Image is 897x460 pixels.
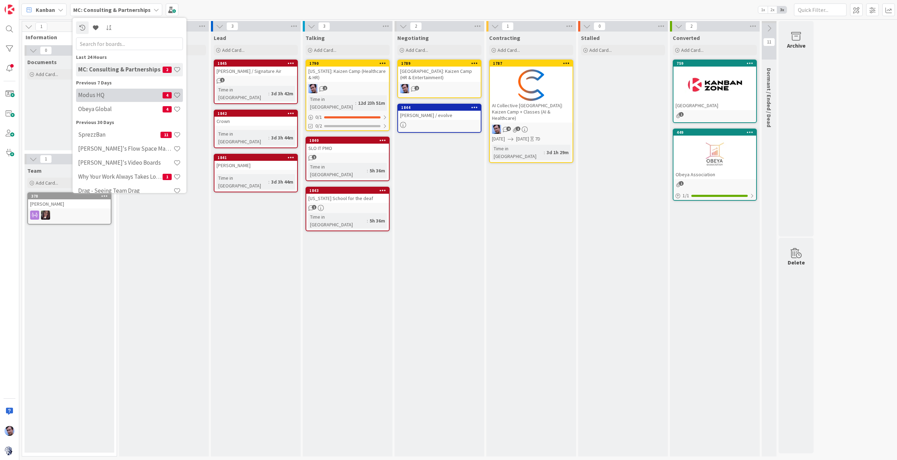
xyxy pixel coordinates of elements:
span: 0/2 [315,122,322,130]
div: 5h 36m [368,217,387,225]
span: 1 [679,181,684,186]
span: 2x [768,6,777,13]
div: TD [28,211,111,220]
h4: MC: Consulting & Partnerships [78,66,163,73]
span: 0 [594,22,605,30]
div: 449Obeya Association [673,129,756,179]
div: 3d 3h 42m [269,90,295,97]
span: Add Card... [36,71,58,77]
h4: SprezzBan [78,131,160,138]
span: 11 [763,38,775,46]
div: 378 [31,194,111,199]
div: 1842 [218,111,297,116]
div: 1841[PERSON_NAME] [214,155,297,170]
div: 378[PERSON_NAME] [28,193,111,208]
span: : [367,217,368,225]
span: Talking [306,34,325,41]
div: 12d 23h 51m [356,99,387,107]
span: Dormant / Ended / Dead [766,68,773,127]
span: 4 [506,126,511,131]
a: 1789[GEOGRAPHIC_DATA]: Kaizen Camp (HR & Entertainment)JB [397,60,481,98]
span: 1 [679,112,684,117]
div: 3d 3h 44m [269,134,295,142]
span: Information [26,34,108,41]
span: Lead [214,34,226,41]
span: Add Card... [498,47,520,53]
span: 2 [410,22,422,30]
span: Add Card... [406,47,428,53]
div: AI Collective [GEOGRAPHIC_DATA]: Kaizen Camp + Classes (AI & Healthcare) [490,101,573,123]
span: 1x [758,6,768,13]
div: 759 [673,60,756,67]
span: 2 [685,22,697,30]
span: 1 [40,155,52,163]
div: Last 24 Hours [76,54,183,61]
h4: [PERSON_NAME]'s Video Boards [78,159,173,166]
span: Add Card... [222,47,245,53]
a: 1841[PERSON_NAME]Time in [GEOGRAPHIC_DATA]:3d 3h 44m [214,154,298,192]
a: 1844[PERSON_NAME] / evolve [397,104,481,133]
img: TD [41,211,50,220]
div: JB [306,84,389,93]
div: 1790 [306,60,389,67]
div: 1787 [493,61,573,66]
div: 378 [28,193,111,199]
img: Visit kanbanzone.com [5,5,14,14]
a: 1787AI Collective [GEOGRAPHIC_DATA]: Kaizen Camp + Classes (AI & Healthcare)JB[DATE][DATE]7DTime ... [489,60,573,163]
div: Time in [GEOGRAPHIC_DATA] [492,145,544,160]
div: [GEOGRAPHIC_DATA] [673,101,756,110]
span: 3x [777,6,787,13]
a: 1842CrownTime in [GEOGRAPHIC_DATA]:3d 3h 44m [214,110,298,148]
div: 1844 [398,104,481,111]
div: 1787 [490,60,573,67]
h4: Modus HQ [78,91,163,98]
span: 11 [160,132,172,138]
span: Add Card... [36,180,58,186]
div: 1789 [398,60,481,67]
a: 1840SLO IT PMOTime in [GEOGRAPHIC_DATA]:5h 36m [306,137,390,181]
div: 759[GEOGRAPHIC_DATA] [673,60,756,110]
span: Team [27,167,42,174]
img: JB [5,426,14,436]
span: 0 [40,46,52,55]
div: Crown [214,117,297,126]
span: 4 [163,92,172,98]
div: 1/1 [673,191,756,200]
span: Add Card... [314,47,336,53]
div: 1843[US_STATE] School for the deaf [306,187,389,203]
div: [US_STATE] School for the deaf [306,194,389,203]
div: 759 [677,61,756,66]
div: 1844 [401,105,481,110]
div: 1842 [214,110,297,117]
span: : [268,178,269,186]
div: 1790 [309,61,389,66]
div: Delete [788,258,805,267]
div: 0/1 [306,113,389,122]
div: Obeya Association [673,170,756,179]
span: Stalled [581,34,600,41]
div: Time in [GEOGRAPHIC_DATA] [308,213,367,228]
div: 1789[GEOGRAPHIC_DATA]: Kaizen Camp (HR & Entertainment) [398,60,481,82]
div: 1845[PERSON_NAME] / Signature Air [214,60,297,76]
div: 1841 [214,155,297,161]
span: 1 [35,22,47,31]
div: 1843 [309,188,389,193]
div: 1840 [309,138,389,143]
span: Add Card... [589,47,612,53]
input: Search for boards... [76,37,183,50]
b: MC: Consulting & Partnerships [73,6,151,13]
span: 1 [312,205,316,210]
div: JB [398,84,481,93]
div: 3d 3h 44m [269,178,295,186]
div: 3d 1h 29m [545,149,570,156]
h4: Why Your Work Always Takes Longer Than You Expect [78,173,163,180]
div: 1787AI Collective [GEOGRAPHIC_DATA]: Kaizen Camp + Classes (AI & Healthcare) [490,60,573,123]
input: Quick Filter... [794,4,847,16]
div: 1840SLO IT PMO [306,137,389,153]
h4: [PERSON_NAME]'s Flow Space Mapping [78,145,173,152]
div: 1845 [218,61,297,66]
span: Kanban [36,6,55,14]
h4: Drag - Seeing Team Drag [78,187,173,194]
div: SLO IT PMO [306,144,389,153]
div: 1842Crown [214,110,297,126]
